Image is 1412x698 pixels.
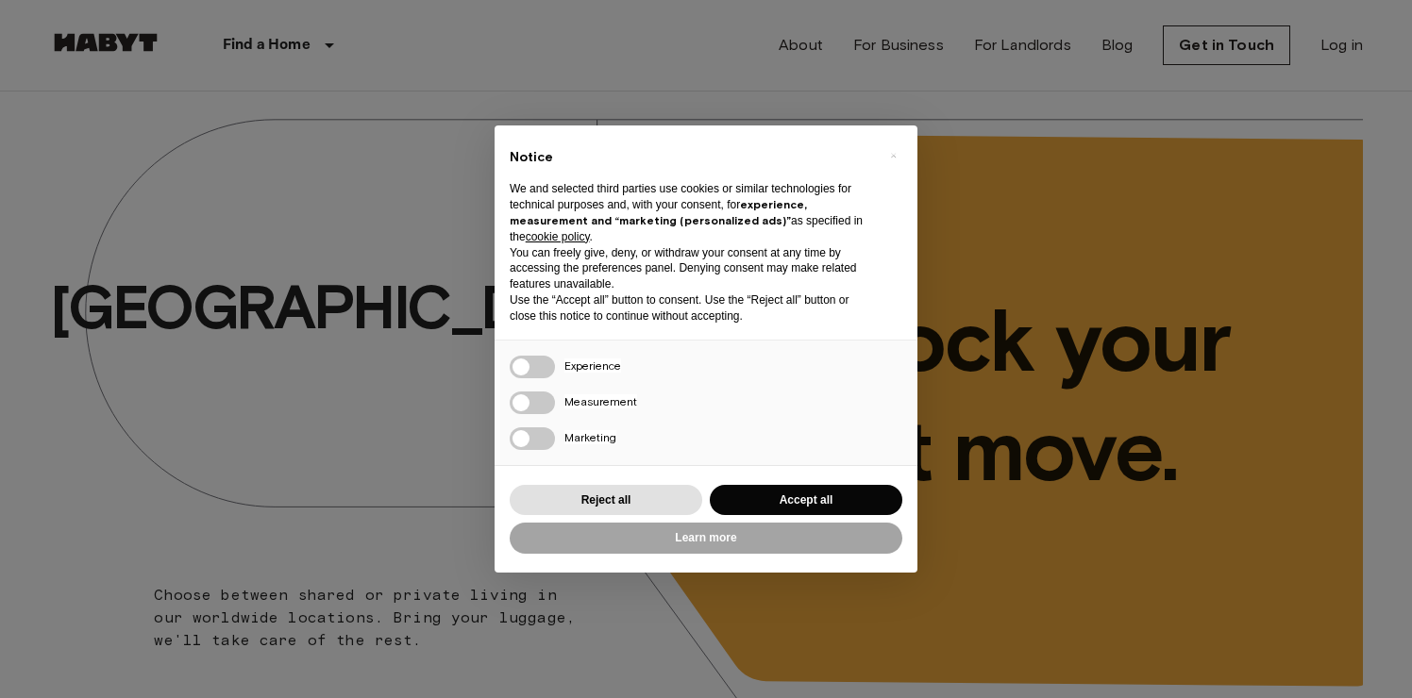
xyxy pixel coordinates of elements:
[510,523,902,554] button: Learn more
[890,144,897,167] span: ×
[564,430,616,444] span: Marketing
[526,230,590,243] a: cookie policy
[510,181,872,244] p: We and selected third parties use cookies or similar technologies for technical purposes and, wit...
[510,485,702,516] button: Reject all
[710,485,902,516] button: Accept all
[878,141,908,171] button: Close this notice
[510,148,872,167] h2: Notice
[510,292,872,324] p: Use the “Accept all” button to consent. Use the “Reject all” button or close this notice to conti...
[564,394,637,408] span: Measurement
[510,245,872,292] p: You can freely give, deny, or withdraw your consent at any time by accessing the preferences pane...
[510,197,807,227] strong: experience, measurement and “marketing (personalized ads)”
[564,358,621,373] span: Experience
